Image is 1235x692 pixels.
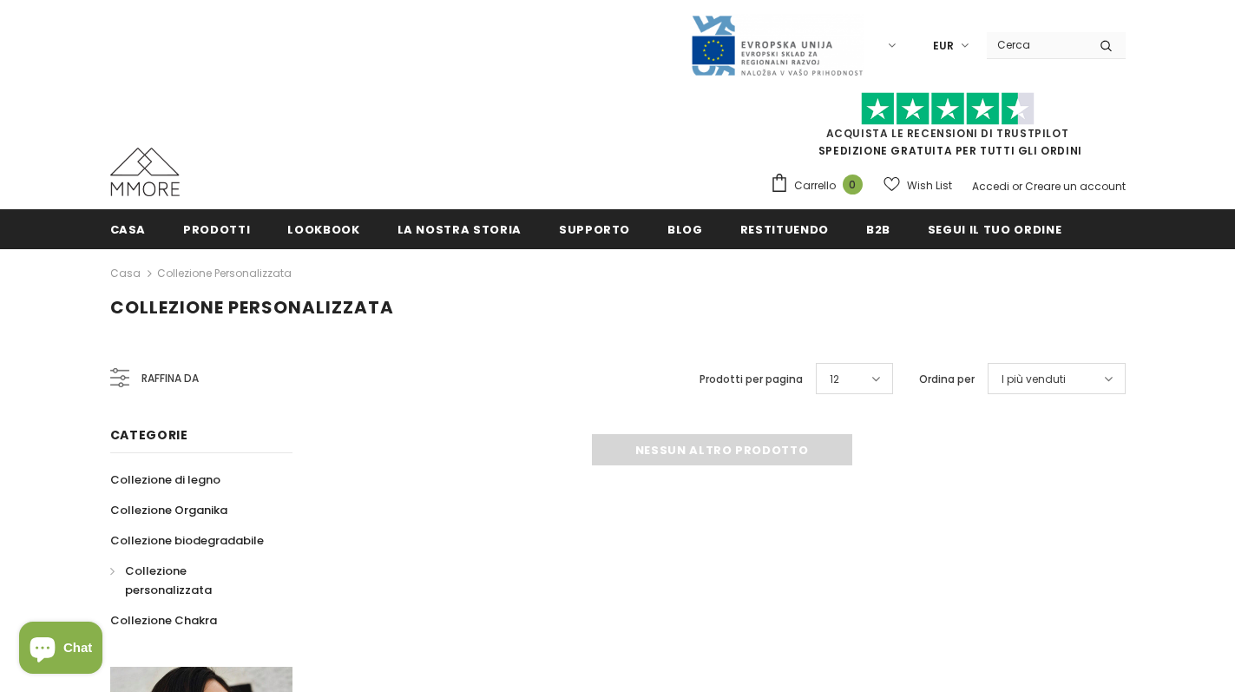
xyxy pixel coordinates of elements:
a: Restituendo [740,209,829,248]
a: Casa [110,209,147,248]
span: Lookbook [287,221,359,238]
input: Search Site [987,32,1087,57]
a: Lookbook [287,209,359,248]
span: Prodotti [183,221,250,238]
img: Fidati di Pilot Stars [861,92,1035,126]
span: La nostra storia [397,221,522,238]
a: Wish List [884,170,952,201]
span: Categorie [110,426,188,444]
span: Carrello [794,177,836,194]
span: Segui il tuo ordine [928,221,1061,238]
span: 0 [843,175,863,194]
span: Raffina da [141,369,199,388]
a: Collezione biodegradabile [110,525,264,556]
span: B2B [866,221,890,238]
a: Collezione di legno [110,465,220,495]
a: supporto [559,209,630,248]
span: supporto [559,221,630,238]
span: Collezione biodegradabile [110,532,264,549]
a: Carrello 0 [770,173,871,199]
a: B2B [866,209,890,248]
a: Segui il tuo ordine [928,209,1061,248]
span: Collezione Organika [110,502,227,518]
a: Creare un account [1025,179,1126,194]
a: Javni Razpis [690,37,864,52]
span: 12 [830,371,839,388]
span: I più venduti [1002,371,1066,388]
inbox-online-store-chat: Shopify online store chat [14,622,108,678]
img: Javni Razpis [690,14,864,77]
a: Acquista le recensioni di TrustPilot [826,126,1069,141]
span: Collezione di legno [110,471,220,488]
a: Collezione Chakra [110,605,217,636]
span: Blog [667,221,703,238]
a: Accedi [972,179,1009,194]
span: Casa [110,221,147,238]
a: Collezione personalizzata [110,556,273,605]
label: Prodotti per pagina [700,371,803,388]
img: Casi MMORE [110,148,180,196]
span: SPEDIZIONE GRATUITA PER TUTTI GLI ORDINI [770,100,1126,158]
span: or [1012,179,1022,194]
span: Collezione personalizzata [125,563,212,598]
span: Wish List [907,177,952,194]
a: Casa [110,263,141,284]
a: Prodotti [183,209,250,248]
a: La nostra storia [397,209,522,248]
a: Collezione personalizzata [157,266,292,280]
a: Blog [667,209,703,248]
a: Collezione Organika [110,495,227,525]
span: Collezione Chakra [110,612,217,629]
span: Restituendo [740,221,829,238]
span: Collezione personalizzata [110,295,394,320]
span: EUR [933,37,954,55]
label: Ordina per [919,371,975,388]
